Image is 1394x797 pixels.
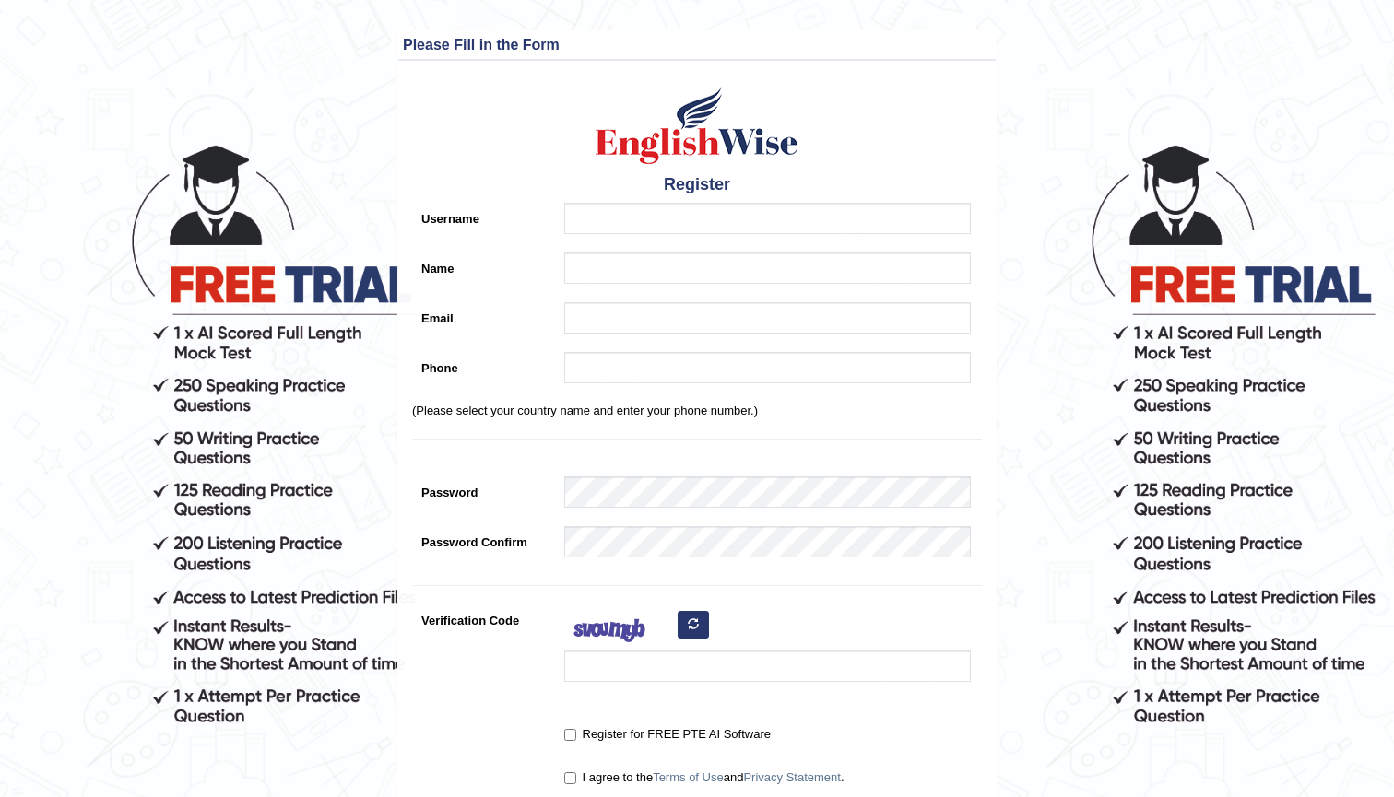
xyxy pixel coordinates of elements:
label: Password Confirm [412,526,555,551]
label: Name [412,252,555,277]
img: Logo of English Wise create a new account for intelligent practice with AI [592,84,802,167]
h4: Register [412,176,982,194]
label: Verification Code [412,604,555,629]
h3: Please Fill in the Form [403,37,991,53]
input: Register for FREE PTE AI Software [564,729,576,741]
label: Register for FREE PTE AI Software [564,725,771,744]
p: (Please select your country name and enter your phone number.) [412,402,982,419]
a: Privacy Statement [743,770,841,784]
label: Password [412,476,555,501]
label: Email [412,302,555,327]
input: I agree to theTerms of UseandPrivacy Statement. [564,772,576,784]
label: I agree to the and . [564,768,845,787]
label: Username [412,203,555,228]
a: Terms of Use [653,770,724,784]
label: Phone [412,352,555,377]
